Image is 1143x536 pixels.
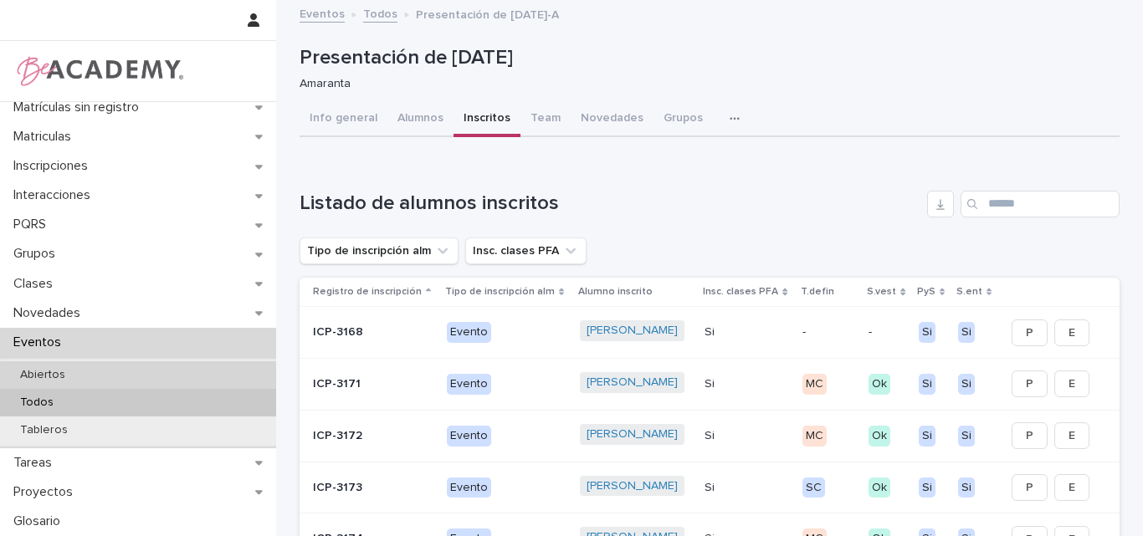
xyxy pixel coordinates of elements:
[7,187,104,203] p: Interacciones
[958,322,975,343] div: Si
[587,427,678,442] a: [PERSON_NAME]
[1054,370,1089,397] button: E
[956,283,982,301] p: S.ent
[571,102,654,137] button: Novedades
[447,426,491,447] div: Evento
[1026,324,1033,341] span: P
[520,102,571,137] button: Team
[300,46,1113,70] p: Presentación de [DATE]
[869,374,890,395] div: Ok
[7,513,74,529] p: Glosario
[7,396,67,410] p: Todos
[587,324,678,338] a: [PERSON_NAME]
[300,191,920,216] h1: Listado de alumnos inscritos
[958,477,975,498] div: Si
[7,368,79,382] p: Abiertos
[1012,319,1048,346] button: P
[7,423,81,437] p: Tableros
[313,283,422,301] p: Registro de inscripción
[802,325,855,339] p: -
[387,102,454,137] button: Alumnos
[300,3,345,23] a: Eventos
[1026,427,1033,444] span: P
[7,217,59,232] p: PQRS
[313,481,433,495] p: ICP-3173
[1012,474,1048,501] button: P
[802,374,827,395] div: MC
[7,158,101,174] p: Inscripciones
[300,237,459,264] button: Tipo de inscripción alm
[7,334,74,350] p: Eventos
[1026,479,1033,496] span: P
[705,429,789,443] p: Si
[802,477,825,498] div: SC
[416,4,559,23] p: Presentación de [DATE]-A
[447,374,491,395] div: Evento
[300,102,387,137] button: Info general
[801,283,834,301] p: T.defin
[313,377,433,391] p: ICP-3171
[300,358,1120,410] tr: ICP-3171Evento[PERSON_NAME] SiMCOkSiSiPE
[13,54,185,88] img: WPrjXfSUmiLcdUfaYY4Q
[447,322,491,343] div: Evento
[7,455,65,471] p: Tareas
[703,283,778,301] p: Insc. clases PFA
[705,325,789,339] p: Si
[7,129,85,145] p: Matriculas
[1054,474,1089,501] button: E
[363,3,397,23] a: Todos
[1069,375,1075,392] span: E
[867,283,896,301] p: S.vest
[578,283,653,301] p: Alumno inscrito
[1012,370,1048,397] button: P
[587,375,678,390] a: [PERSON_NAME]
[958,374,975,395] div: Si
[919,477,935,498] div: Si
[917,283,935,301] p: PyS
[300,307,1120,359] tr: ICP-3168Evento[PERSON_NAME] Si--SiSiPE
[802,426,827,447] div: MC
[869,426,890,447] div: Ok
[300,77,1106,91] p: Amaranta
[958,426,975,447] div: Si
[465,237,587,264] button: Insc. clases PFA
[869,325,905,339] p: -
[447,477,491,498] div: Evento
[1069,479,1075,496] span: E
[300,462,1120,513] tr: ICP-3173Evento[PERSON_NAME] SiSCOkSiSiPE
[1054,319,1089,346] button: E
[7,484,86,500] p: Proyectos
[705,481,789,495] p: Si
[7,246,69,262] p: Grupos
[313,429,433,443] p: ICP-3172
[654,102,713,137] button: Grupos
[7,305,94,321] p: Novedades
[300,410,1120,462] tr: ICP-3172Evento[PERSON_NAME] SiMCOkSiSiPE
[919,374,935,395] div: Si
[919,426,935,447] div: Si
[705,377,789,391] p: Si
[1069,324,1075,341] span: E
[587,479,678,493] a: [PERSON_NAME]
[1012,422,1048,449] button: P
[445,283,555,301] p: Tipo de inscripción alm
[7,100,152,115] p: Matrículas sin registro
[961,191,1120,217] input: Search
[919,322,935,343] div: Si
[1069,427,1075,444] span: E
[313,325,433,339] p: ICP-3168
[869,477,890,498] div: Ok
[1054,422,1089,449] button: E
[1026,375,1033,392] span: P
[7,276,66,292] p: Clases
[454,102,520,137] button: Inscritos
